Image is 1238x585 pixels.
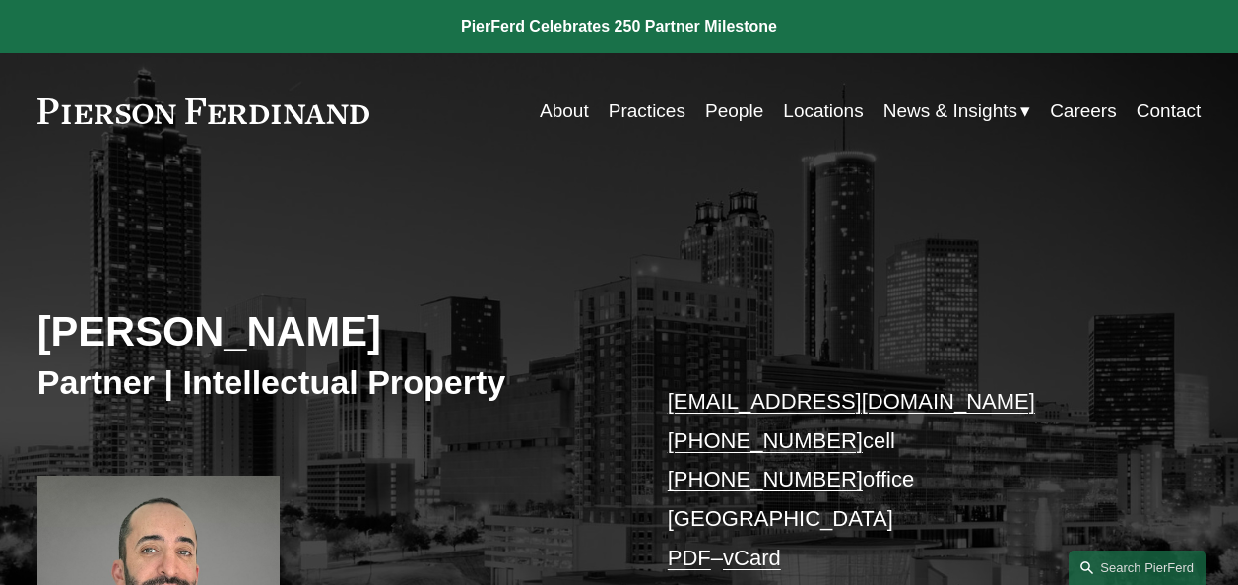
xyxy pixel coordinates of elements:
a: Careers [1050,93,1117,130]
p: cell office [GEOGRAPHIC_DATA] – [668,382,1152,577]
a: Practices [609,93,685,130]
a: PDF [668,546,711,570]
a: vCard [723,546,781,570]
a: Contact [1137,93,1201,130]
a: [PHONE_NUMBER] [668,428,863,453]
a: [PHONE_NUMBER] [668,467,863,491]
a: folder dropdown [883,93,1030,130]
a: Locations [783,93,863,130]
a: Search this site [1069,551,1206,585]
a: [EMAIL_ADDRESS][DOMAIN_NAME] [668,389,1035,414]
span: News & Insights [883,95,1017,128]
h3: Partner | Intellectual Property [37,361,619,403]
a: People [705,93,763,130]
a: About [540,93,589,130]
h2: [PERSON_NAME] [37,307,619,357]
